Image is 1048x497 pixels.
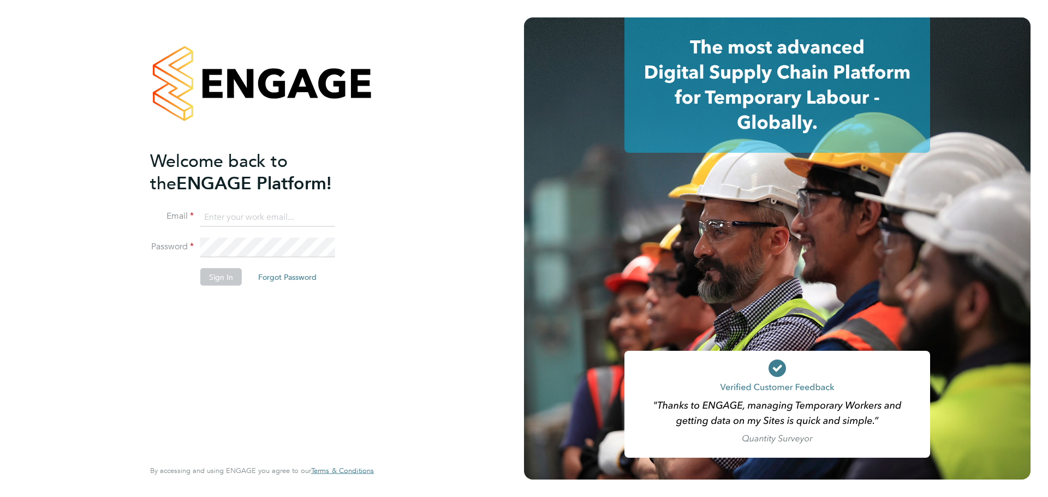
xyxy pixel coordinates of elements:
button: Forgot Password [249,268,325,285]
label: Password [150,241,194,253]
button: Sign In [200,268,242,285]
span: Terms & Conditions [311,466,374,475]
a: Terms & Conditions [311,466,374,475]
h2: ENGAGE Platform! [150,149,363,194]
span: Welcome back to the [150,150,288,194]
label: Email [150,211,194,222]
input: Enter your work email... [200,207,335,227]
span: By accessing and using ENGAGE you agree to our [150,466,374,475]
